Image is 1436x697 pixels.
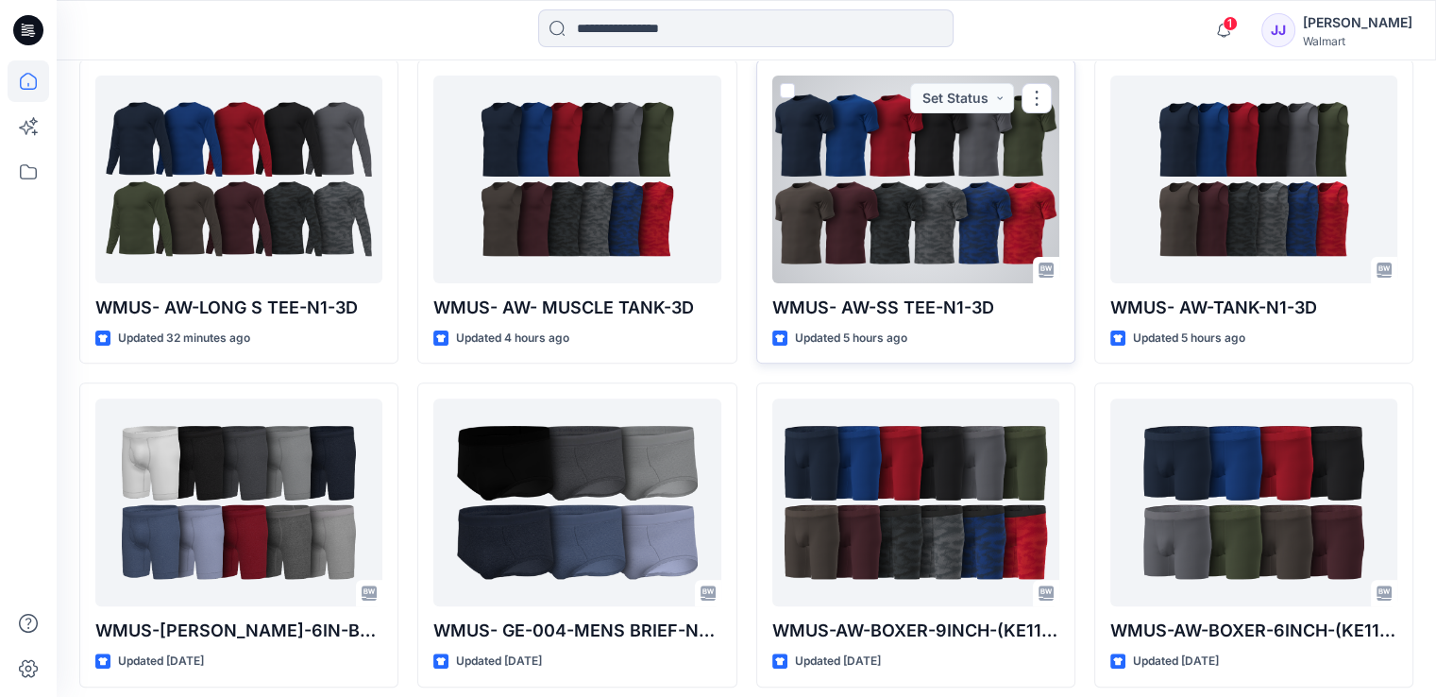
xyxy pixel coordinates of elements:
[1223,16,1238,31] span: 1
[1261,13,1295,47] div: JJ
[1303,34,1412,48] div: Walmart
[1110,76,1397,283] a: WMUS- AW-TANK-N1-3D
[95,618,382,644] p: WMUS-[PERSON_NAME]-6IN-BOXER-N1
[95,295,382,321] p: WMUS- AW-LONG S TEE-N1-3D
[1303,11,1412,34] div: [PERSON_NAME]
[118,652,204,671] p: Updated [DATE]
[433,399,720,606] a: WMUS- GE-004-MENS BRIEF-N1-3D
[433,76,720,283] a: WMUS- AW- MUSCLE TANK-3D
[795,329,907,348] p: Updated 5 hours ago
[95,76,382,283] a: WMUS- AW-LONG S TEE-N1-3D
[1133,652,1219,671] p: Updated [DATE]
[1110,618,1397,644] p: WMUS-AW-BOXER-6INCH-(KE1157)-N1
[1110,399,1397,606] a: WMUS-AW-BOXER-6INCH-(KE1157)-N1
[1133,329,1245,348] p: Updated 5 hours ago
[456,329,569,348] p: Updated 4 hours ago
[433,295,720,321] p: WMUS- AW- MUSCLE TANK-3D
[772,295,1059,321] p: WMUS- AW-SS TEE-N1-3D
[1110,295,1397,321] p: WMUS- AW-TANK-N1-3D
[772,399,1059,606] a: WMUS-AW-BOXER-9INCH-(KE1157)-N1-3D
[795,652,881,671] p: Updated [DATE]
[772,76,1059,283] a: WMUS- AW-SS TEE-N1-3D
[433,618,720,644] p: WMUS- GE-004-MENS BRIEF-N1-3D
[118,329,250,348] p: Updated 32 minutes ago
[772,618,1059,644] p: WMUS-AW-BOXER-9INCH-(KE1157)-N1-3D
[95,399,382,606] a: WMUS-GEORGE-6IN-BOXER-N1
[456,652,542,671] p: Updated [DATE]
